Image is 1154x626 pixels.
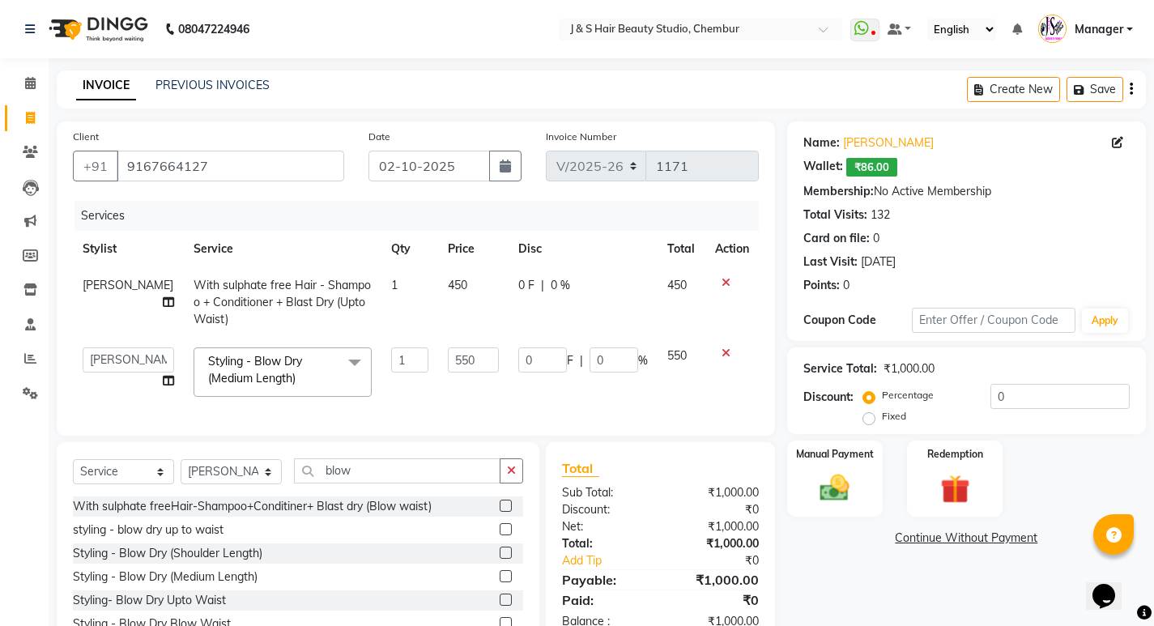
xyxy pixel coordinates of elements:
div: Styling- Blow Dry Upto Waist [73,592,226,609]
th: Service [184,231,381,267]
div: Discount: [803,389,854,406]
div: No Active Membership [803,183,1130,200]
label: Manual Payment [796,447,874,462]
label: Percentage [882,388,934,402]
div: ₹0 [679,552,771,569]
button: Save [1067,77,1123,102]
th: Stylist [73,231,184,267]
a: x [296,371,303,385]
label: Fixed [882,409,906,424]
b: 08047224946 [178,6,249,52]
span: Manager [1075,21,1123,38]
div: ₹0 [660,590,770,610]
div: ₹1,000.00 [660,518,770,535]
div: Coupon Code [803,312,912,329]
img: Manager [1038,15,1067,43]
div: ₹1,000.00 [884,360,935,377]
span: 450 [448,278,467,292]
span: | [580,352,583,369]
div: Membership: [803,183,874,200]
span: 0 % [551,277,570,294]
div: Net: [550,518,660,535]
label: Date [368,130,390,144]
div: Points: [803,277,840,294]
label: Redemption [927,447,983,462]
div: Paid: [550,590,660,610]
span: % [638,352,648,369]
div: Wallet: [803,158,843,177]
button: Apply [1082,309,1128,333]
label: Client [73,130,99,144]
input: Enter Offer / Coupon Code [912,308,1075,333]
a: PREVIOUS INVOICES [155,78,270,92]
a: [PERSON_NAME] [843,134,934,151]
img: _cash.svg [811,471,858,505]
a: Continue Without Payment [790,530,1143,547]
div: [DATE] [861,253,896,270]
span: [PERSON_NAME] [83,278,173,292]
span: Total [562,460,599,477]
div: styling - blow dry up to waist [73,522,224,539]
div: Discount: [550,501,660,518]
button: +91 [73,151,118,181]
div: Services [75,201,771,231]
button: Create New [967,77,1060,102]
div: 0 [843,277,850,294]
div: Name: [803,134,840,151]
div: 132 [871,207,890,224]
div: ₹1,000.00 [660,484,770,501]
a: INVOICE [76,71,136,100]
th: Action [705,231,759,267]
input: Search or Scan [294,458,500,483]
th: Disc [509,231,658,267]
span: | [541,277,544,294]
div: Styling - Blow Dry (Medium Length) [73,569,258,586]
label: Invoice Number [546,130,616,144]
div: Card on file: [803,230,870,247]
div: Service Total: [803,360,877,377]
div: ₹1,000.00 [660,535,770,552]
span: 1 [391,278,398,292]
a: Add Tip [550,552,679,569]
div: Payable: [550,570,660,590]
th: Price [438,231,509,267]
span: With sulphate free Hair - Shampoo + Conditioner + Blast Dry (Upto Waist) [194,278,371,326]
div: Total Visits: [803,207,867,224]
th: Qty [381,231,438,267]
div: 0 [873,230,879,247]
span: ₹86.00 [846,158,897,177]
div: ₹0 [660,501,770,518]
span: Styling - Blow Dry (Medium Length) [208,354,302,385]
iframe: chat widget [1086,561,1138,610]
div: Total: [550,535,660,552]
div: Sub Total: [550,484,660,501]
span: 0 F [518,277,534,294]
span: F [567,352,573,369]
div: ₹1,000.00 [660,570,770,590]
div: Last Visit: [803,253,858,270]
span: 550 [667,348,687,363]
img: _gift.svg [931,471,979,508]
th: Total [658,231,705,267]
div: Styling - Blow Dry (Shoulder Length) [73,545,262,562]
div: With sulphate freeHair-Shampoo+Conditiner+ Blast dry (Blow waist) [73,498,432,515]
img: logo [41,6,152,52]
input: Search by Name/Mobile/Email/Code [117,151,344,181]
span: 450 [667,278,687,292]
